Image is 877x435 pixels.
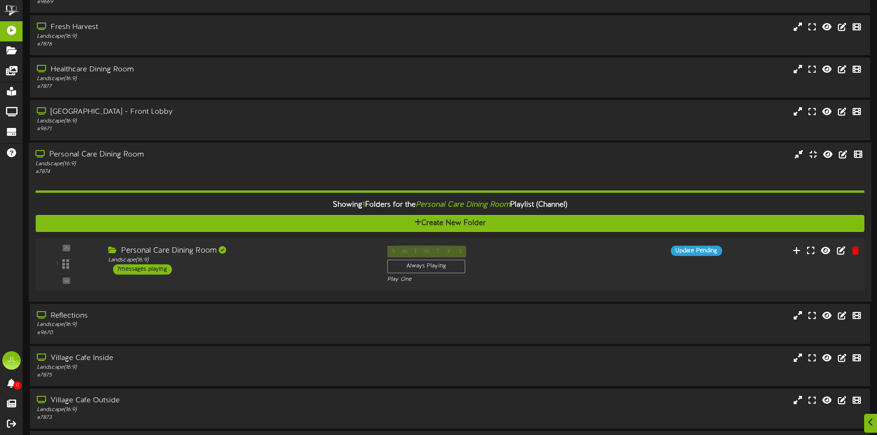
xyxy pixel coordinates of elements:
div: # 7873 [37,414,373,422]
div: Fresh Harvest [37,22,373,33]
i: Personal Care Dining Room [416,200,510,209]
div: Landscape ( 16:9 ) [35,160,373,168]
div: Village Cafe Outside [37,395,373,406]
div: [GEOGRAPHIC_DATA] - Front Lobby [37,107,373,117]
div: Play One [387,275,582,283]
div: # 7876 [37,41,373,48]
div: 7 messages playing [113,264,172,274]
span: 0 [13,381,22,390]
div: # 7875 [37,371,373,379]
div: # 9670 [37,329,373,337]
div: Landscape ( 16:9 ) [37,406,373,414]
div: Landscape ( 16:9 ) [37,75,373,83]
div: Reflections [37,311,373,321]
div: Update Pending [671,245,722,255]
div: Personal Care Dining Room [35,149,373,160]
div: # 9671 [37,125,373,133]
span: 1 [362,200,365,209]
div: Landscape ( 16:9 ) [37,321,373,329]
div: Landscape ( 16:9 ) [37,117,373,125]
div: Village Cafe Inside [37,353,373,364]
div: # 7874 [35,168,373,175]
div: Showing Folders for the Playlist (Channel) [29,195,871,215]
div: Personal Care Dining Room [108,245,373,256]
div: Landscape ( 16:9 ) [37,33,373,41]
button: Create New Folder [35,215,864,232]
div: JL [2,351,21,370]
div: Always Playing [387,259,465,273]
div: Landscape ( 16:9 ) [108,256,373,264]
div: Healthcare Dining Room [37,64,373,75]
div: # 7877 [37,83,373,91]
div: Landscape ( 16:9 ) [37,364,373,371]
